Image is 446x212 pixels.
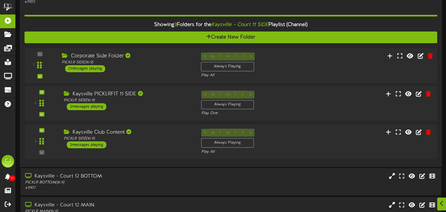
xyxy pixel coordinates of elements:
div: 2 messages playing [65,65,105,72]
div: Christine says… [5,43,121,151]
div: Play All [201,73,296,78]
span: 3 [174,22,177,27]
button: Start recording [40,184,45,189]
div: PICKLR SIDE ( 16:9 ) [62,60,191,65]
div: Corporate Side Folder [62,52,191,60]
div: 2 messages playing [67,103,106,110]
div: PICKLR SIDE ( 16:9 ) [64,136,192,141]
img: Profile image for Revel Support [18,3,28,13]
button: Create New Folder [24,31,437,43]
div: Always Playing [201,138,254,147]
button: go back [4,3,16,14]
div: Showing Folders for the Playlist (Channel) [20,18,442,31]
i: Kaysville - Court 11 SIDE [211,22,269,27]
div: PICKLR BOTTOM ( 16:9 ) [25,180,191,185]
div: Kaysville PICKLRFIT 11 SIDE [64,91,192,98]
div: PICKLR SIDE ( 16:9 ) [64,98,192,103]
div: Brickyard court 4 this mornign [44,43,121,144]
div: Kaysville - Court 12 MAIN [25,202,191,209]
button: Send a message… [108,182,118,192]
div: Close [110,3,122,14]
div: Always Playing [201,62,254,71]
div: Play All [201,149,295,154]
span: 11 [9,175,15,181]
div: Play One [201,111,295,116]
textarea: Message… [5,171,120,182]
div: Brickyard court 4 this mornign [49,134,116,140]
div: # 11107 [25,185,191,191]
div: 2 messages playing [67,141,106,148]
button: Home [98,3,110,14]
button: Gif picker [30,184,35,189]
p: The team can also help [30,8,78,14]
h1: Revel Support [30,3,66,8]
div: Kaysville Club Content [64,129,192,136]
div: Always Playing [201,100,254,109]
button: Emoji picker [20,184,25,189]
div: CJ [2,155,14,167]
button: Upload attachment [10,184,15,189]
div: Kaysville - Court 12 BOTTOM [25,173,191,180]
